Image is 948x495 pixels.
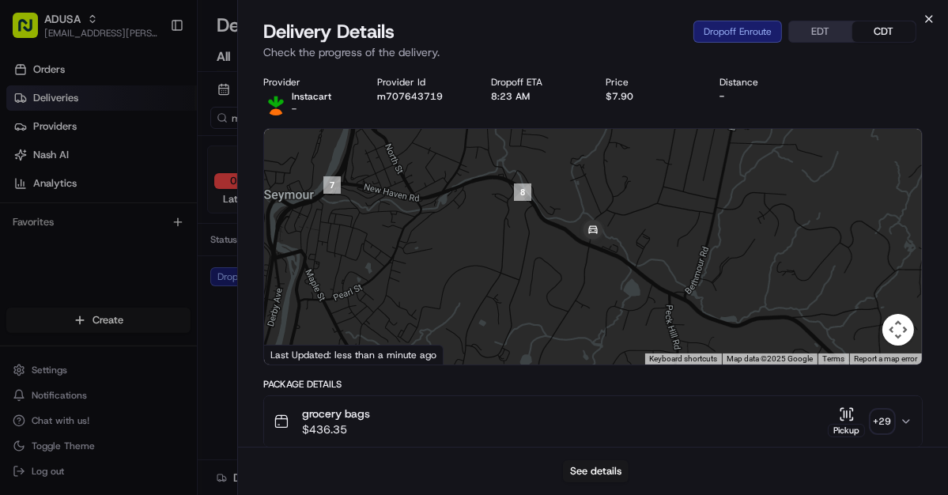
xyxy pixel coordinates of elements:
button: EDT [789,21,852,42]
img: Nash [16,16,47,47]
span: Knowledge Base [32,229,121,245]
button: CDT [852,21,916,42]
div: Dropoff ETA [492,76,580,89]
a: Open this area in Google Maps (opens a new window) [268,344,320,365]
button: grocery bags$436.35Pickup+29 [264,396,922,447]
div: Distance [719,76,808,89]
button: See details [563,460,629,482]
button: Keyboard shortcuts [649,353,717,365]
div: 8:23 AM [492,90,580,103]
span: Instacart [292,90,331,103]
button: Map camera controls [882,314,914,346]
div: Provider Id [377,76,466,89]
span: API Documentation [149,229,254,245]
span: $436.35 [302,421,370,437]
span: - [292,103,296,115]
span: grocery bags [302,406,370,421]
p: Check the progress of the delivery. [263,44,923,60]
div: Start new chat [54,151,259,167]
div: + 29 [871,410,893,433]
button: Pickup+29 [828,406,893,437]
a: Report a map error [854,354,917,363]
div: 💻 [134,231,146,244]
button: Start new chat [269,156,288,175]
div: 📗 [16,231,28,244]
div: 7 [323,176,341,194]
div: Provider [263,76,352,89]
input: Clear [41,102,261,119]
img: profile_instacart_ahold_partner.png [263,90,289,115]
a: 💻API Documentation [127,223,260,251]
div: Last Updated: less than a minute ago [264,345,444,365]
img: 1736555255976-a54dd68f-1ca7-489b-9aae-adbdc363a1c4 [16,151,44,179]
a: 📗Knowledge Base [9,223,127,251]
img: Google [268,344,320,365]
div: Package Details [263,378,923,391]
div: Pickup [828,424,865,437]
div: We're available if you need us! [54,167,200,179]
p: Welcome 👋 [16,63,288,89]
a: Powered byPylon [111,267,191,280]
span: Pylon [157,268,191,280]
div: 8 [514,183,531,201]
span: Map data ©2025 Google [727,354,813,363]
span: Delivery Details [263,19,395,44]
a: Terms [822,354,844,363]
button: m707643719 [377,90,443,103]
div: $7.90 [606,90,694,103]
button: Pickup [828,406,865,437]
div: Price [606,76,694,89]
div: - [719,90,808,103]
